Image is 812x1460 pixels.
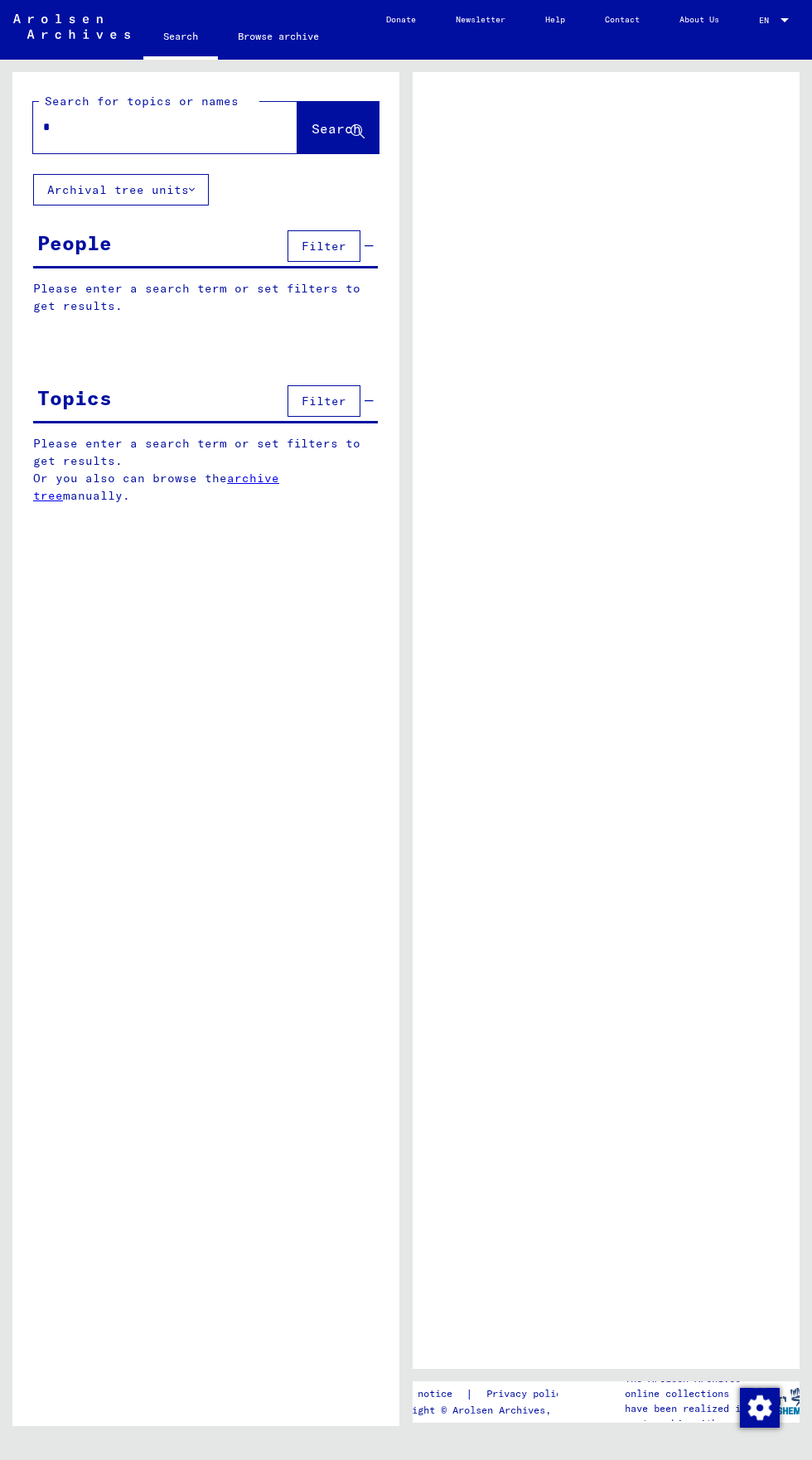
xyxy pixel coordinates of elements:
[37,383,112,413] div: Topics
[288,230,360,262] button: Filter
[33,435,379,505] p: Please enter a search term or set filters to get results. Or you also can browse the manually.
[297,102,379,153] button: Search
[383,1403,587,1418] p: Copyright © Arolsen Archives, 2021
[759,16,777,25] span: EN
[218,17,339,56] a: Browse archive
[625,1401,752,1431] p: have been realized in partnership with
[45,94,239,109] mat-label: Search for topics or names
[302,239,346,254] span: Filter
[302,394,346,409] span: Filter
[625,1371,752,1401] p: The Arolsen Archives online collections
[740,1388,780,1428] img: Change consent
[37,228,112,258] div: People
[33,174,209,205] button: Archival tree units
[33,471,279,503] a: archive tree
[473,1385,587,1403] a: Privacy policy
[143,17,218,60] a: Search
[383,1385,587,1403] div: |
[383,1385,466,1403] a: Legal notice
[312,120,361,137] span: Search
[288,385,360,417] button: Filter
[33,280,378,315] p: Please enter a search term or set filters to get results.
[13,14,130,39] img: Arolsen_neg.svg
[739,1387,779,1427] div: Change consent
